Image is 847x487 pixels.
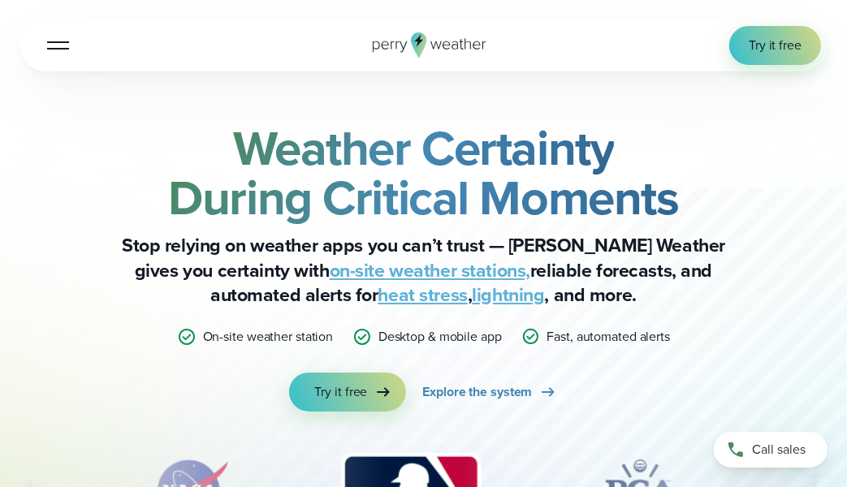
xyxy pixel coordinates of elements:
a: Try it free [289,373,407,412]
a: on-site weather stations, [330,256,530,284]
span: Try it free [315,382,368,402]
p: Desktop & mobile app [378,327,502,347]
p: On-site weather station [203,327,334,347]
p: Stop relying on weather apps you can’t trust — [PERSON_NAME] Weather gives you certainty with rel... [99,233,749,308]
span: Try it free [749,36,802,55]
a: Call sales [714,432,828,468]
span: Explore the system [422,382,532,402]
a: Explore the system [422,373,558,412]
a: lightning [472,281,544,308]
p: Fast, automated alerts [547,327,670,347]
a: Try it free [729,26,821,65]
a: heat stress [378,281,468,308]
span: Call sales [752,440,806,459]
strong: Weather Certainty During Critical Moments [168,112,678,234]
